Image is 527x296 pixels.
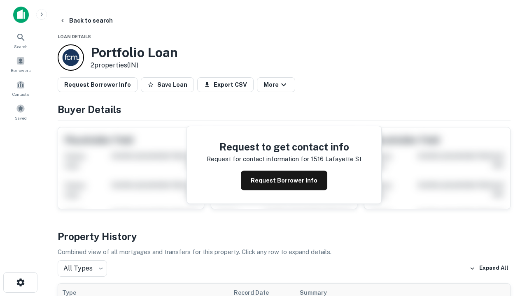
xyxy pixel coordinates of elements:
button: Expand All [467,262,511,275]
button: Export CSV [197,77,254,92]
button: Save Loan [141,77,194,92]
img: capitalize-icon.png [13,7,29,23]
iframe: Chat Widget [486,230,527,270]
p: Request for contact information for [207,154,309,164]
h4: Buyer Details [58,102,511,117]
h4: Request to get contact info [207,139,361,154]
a: Contacts [2,77,39,99]
a: Borrowers [2,53,39,75]
p: 1516 lafayette st [311,154,361,164]
button: Request Borrower Info [58,77,138,92]
p: Combined view of all mortgages and transfers for this property. Click any row to expand details. [58,247,511,257]
button: Back to search [56,13,116,28]
h4: Property History [58,229,511,244]
span: Saved [15,115,27,121]
h3: Portfolio Loan [91,45,178,60]
div: All Types [58,260,107,277]
button: More [257,77,295,92]
span: Loan Details [58,34,91,39]
span: Borrowers [11,67,30,74]
button: Request Borrower Info [241,171,327,190]
p: 2 properties (IN) [91,60,178,70]
a: Saved [2,101,39,123]
span: Contacts [12,91,29,97]
a: Search [2,29,39,51]
span: Search [14,43,28,50]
